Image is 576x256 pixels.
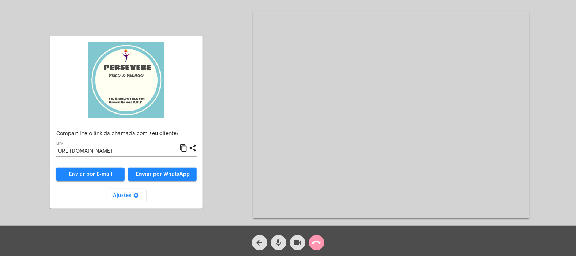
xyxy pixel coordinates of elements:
a: Enviar por E-mail [56,168,125,181]
button: Enviar por WhatsApp [128,168,197,181]
mat-icon: mic [274,238,283,247]
mat-icon: content_copy [180,144,188,153]
mat-icon: videocam [293,238,302,247]
span: Enviar por E-mail [69,172,112,177]
span: Enviar por WhatsApp [136,172,190,177]
mat-icon: call_end [312,238,321,247]
span: Ajustes [113,193,140,198]
p: Compartilhe o link da chamada com seu cliente: [56,131,197,137]
button: Ajustes [107,189,147,202]
mat-icon: settings [131,192,140,201]
img: 5d8d47a4-7bd9-c6b3-230d-111f976e2b05.jpeg [88,42,164,118]
mat-icon: share [189,144,197,153]
mat-icon: arrow_back [255,238,264,247]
